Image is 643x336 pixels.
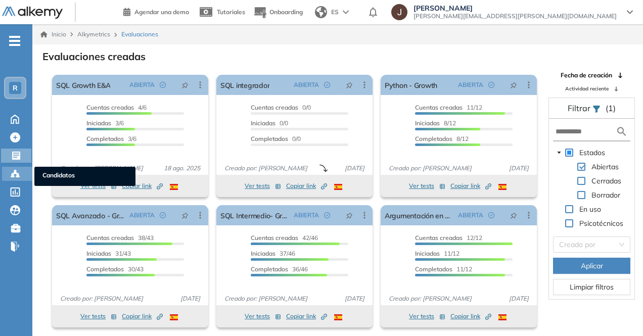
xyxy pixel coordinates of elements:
span: check-circle [488,82,494,88]
span: Completados [415,135,452,142]
button: pushpin [174,77,196,93]
button: Aplicar [553,258,630,274]
span: Cuentas creadas [251,234,298,242]
span: check-circle [324,82,330,88]
span: Iniciadas [86,119,111,127]
img: ESP [334,184,342,190]
button: Copiar link [450,180,491,192]
span: Psicotécnicos [577,217,625,229]
a: SQL Intermedio- Growth [220,205,290,225]
button: pushpin [502,207,525,223]
span: Iniciadas [86,250,111,257]
a: SQL Avanzado - Growth [56,205,125,225]
span: [DATE] [176,294,204,303]
span: 0/0 [251,104,311,111]
span: pushpin [181,211,189,219]
img: search icon [616,125,628,138]
button: Limpiar filtros [553,279,630,295]
span: pushpin [346,211,353,219]
span: caret-down [557,150,562,155]
span: Estados [577,147,607,159]
span: Candidatos [42,171,127,182]
span: Cuentas creadas [415,234,463,242]
span: 3/6 [86,119,124,127]
span: 8/12 [415,135,469,142]
span: Copiar link [450,312,491,321]
span: check-circle [160,212,166,218]
span: Filtrar [568,103,592,113]
span: Limpiar filtros [570,281,614,293]
span: [PERSON_NAME][EMAIL_ADDRESS][PERSON_NAME][DOMAIN_NAME] [414,12,617,20]
span: Creado por: [PERSON_NAME] [385,164,476,173]
span: Creado por: [PERSON_NAME] [220,164,311,173]
span: Completados [415,265,452,273]
span: Psicotécnicos [579,219,623,228]
img: ESP [498,184,507,190]
button: Copiar link [122,310,163,322]
button: Ver tests [409,180,445,192]
span: 8/12 [415,119,456,127]
button: Ver tests [409,310,445,322]
img: ESP [170,314,178,320]
img: ESP [170,184,178,190]
span: ABIERTA [129,211,155,220]
span: check-circle [324,212,330,218]
span: Cerradas [589,175,623,187]
span: 3/6 [86,135,136,142]
a: Inicio [40,30,66,39]
span: pushpin [510,211,517,219]
span: R [13,84,18,92]
span: Iniciadas [251,250,275,257]
span: 36/46 [251,265,308,273]
span: En uso [577,203,603,215]
button: pushpin [338,207,360,223]
button: Copiar link [286,310,327,322]
span: 4/6 [86,104,147,111]
span: Creado por: [PERSON_NAME] [220,294,311,303]
span: Creado por: [PERSON_NAME] [56,164,147,173]
span: Copiar link [122,312,163,321]
button: pushpin [174,207,196,223]
span: Iniciadas [415,250,440,257]
span: 0/0 [251,119,288,127]
a: Python - Growth [385,75,437,95]
img: ESP [498,314,507,320]
h3: Evaluaciones creadas [42,51,146,63]
span: Copiar link [286,181,327,190]
span: 37/46 [251,250,295,257]
span: Completados [86,265,124,273]
span: 18 ago. 2025 [160,164,204,173]
span: 11/12 [415,265,472,273]
span: [DATE] [341,294,369,303]
img: Logo [2,7,63,19]
span: check-circle [488,212,494,218]
span: Creado por: [PERSON_NAME] [56,294,147,303]
span: [DATE] [505,294,533,303]
span: Creado por: [PERSON_NAME] [385,294,476,303]
button: Onboarding [253,2,303,23]
span: 31/43 [86,250,131,257]
span: pushpin [181,81,189,89]
span: [DATE] [505,164,533,173]
span: ABIERTA [458,80,483,89]
span: ABIERTA [458,211,483,220]
span: Aplicar [581,260,603,271]
span: Cuentas creadas [86,104,134,111]
a: SQL Growth E&A [56,75,110,95]
span: Copiar link [122,181,163,190]
span: ABIERTA [294,80,319,89]
img: world [315,6,327,18]
span: Abiertas [591,162,619,171]
span: 38/43 [86,234,154,242]
button: Copiar link [286,180,327,192]
button: Ver tests [80,310,117,322]
span: [DATE] [341,164,369,173]
span: Estados [579,148,605,157]
img: arrow [343,10,349,14]
span: Completados [251,135,288,142]
span: Cuentas creadas [251,104,298,111]
a: Argumentación en negociaciones [385,205,454,225]
button: Copiar link [450,310,491,322]
span: (1) [606,102,616,114]
span: ES [331,8,339,17]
